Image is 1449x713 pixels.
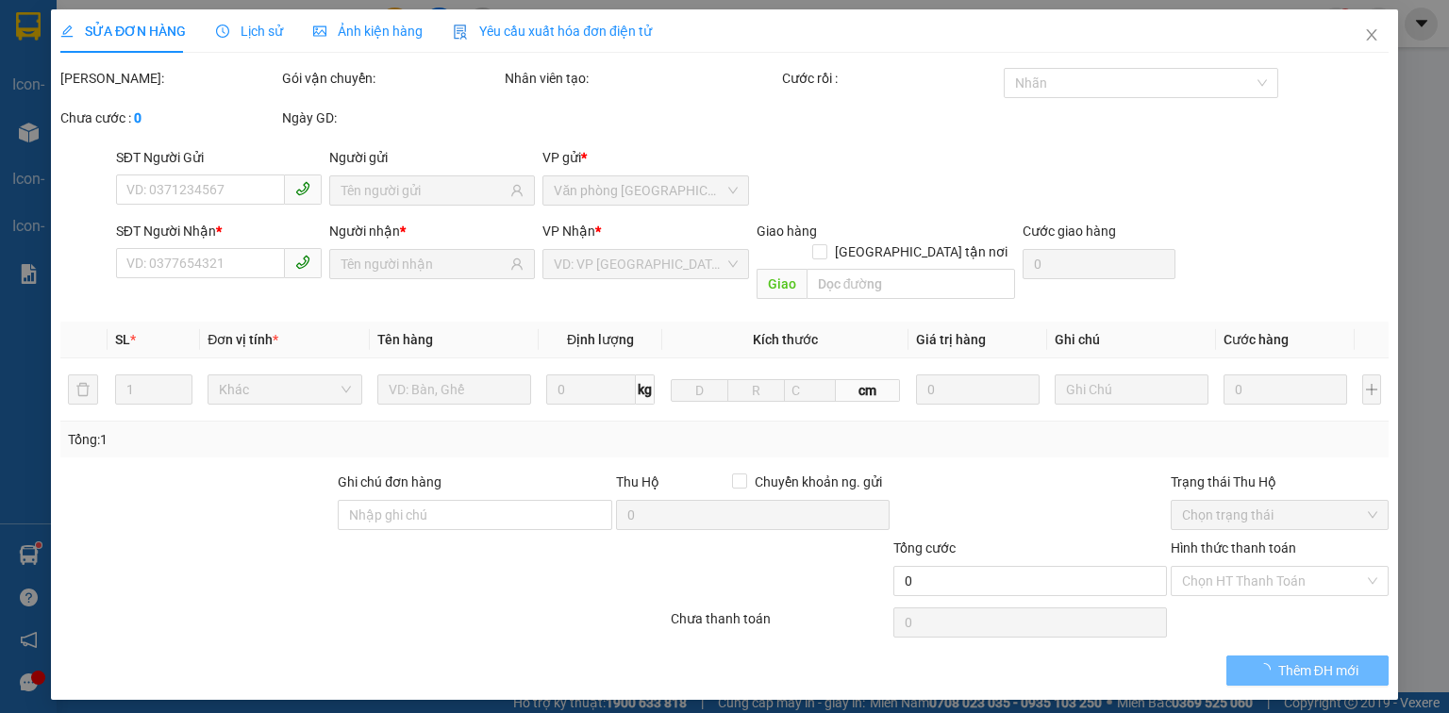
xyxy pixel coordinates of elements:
[116,221,322,241] div: SĐT Người Nhận
[1364,27,1379,42] span: close
[1345,9,1398,62] button: Close
[68,429,560,450] div: Tổng: 1
[669,608,891,641] div: Chưa thanh toán
[216,24,283,39] span: Lịch sử
[1171,540,1296,555] label: Hình thức thanh toán
[756,269,806,299] span: Giao
[453,24,652,39] span: Yêu cầu xuất hóa đơn điện tử
[68,374,98,405] button: delete
[329,147,535,168] div: Người gửi
[1023,224,1116,239] label: Cước giao hàng
[134,110,142,125] b: 0
[216,25,229,38] span: clock-circle
[782,68,1000,89] div: Cước rồi :
[376,332,432,347] span: Tên hàng
[60,68,278,89] div: [PERSON_NAME]:
[1362,374,1381,405] button: plus
[1055,374,1209,405] input: Ghi Chú
[282,108,500,128] div: Ngày GD:
[636,374,655,405] span: kg
[542,147,748,168] div: VP gửi
[338,500,611,530] input: Ghi chú đơn hàng
[60,25,74,38] span: edit
[1182,501,1377,529] span: Chọn trạng thái
[1023,249,1175,279] input: Cước giao hàng
[756,224,816,239] span: Giao hàng
[542,224,595,239] span: VP Nhận
[329,221,535,241] div: Người nhận
[1171,472,1389,492] div: Trạng thái Thu Hộ
[510,184,524,197] span: user
[376,374,531,405] input: VD: Bàn, Ghế
[338,474,441,489] label: Ghi chú đơn hàng
[282,68,500,89] div: Gói vận chuyển:
[60,108,278,128] div: Chưa cước :
[893,540,956,555] span: Tổng cước
[827,241,1015,262] span: [GEOGRAPHIC_DATA] tận nơi
[615,474,658,489] span: Thu Hộ
[341,180,507,201] input: Tên người gửi
[295,181,310,196] span: phone
[208,332,278,347] span: Đơn vị tính
[1277,660,1357,681] span: Thêm ĐH mới
[554,176,737,205] span: Văn phòng Đà Nẵng
[505,68,778,89] div: Nhân viên tạo:
[727,379,785,402] input: R
[295,255,310,270] span: phone
[453,25,468,40] img: icon
[313,25,326,38] span: picture
[1224,332,1289,347] span: Cước hàng
[671,379,728,402] input: D
[341,254,507,274] input: Tên người nhận
[1047,322,1217,358] th: Ghi chú
[60,24,186,39] span: SỬA ĐƠN HÀNG
[747,472,890,492] span: Chuyển khoản ng. gửi
[916,374,1040,405] input: 0
[567,332,634,347] span: Định lượng
[116,147,322,168] div: SĐT Người Gửi
[313,24,423,39] span: Ảnh kiện hàng
[916,332,986,347] span: Giá trị hàng
[784,379,836,402] input: C
[1226,655,1390,686] button: Thêm ĐH mới
[806,269,1015,299] input: Dọc đường
[115,332,130,347] span: SL
[1257,663,1277,676] span: loading
[753,332,818,347] span: Kích thước
[836,379,899,402] span: cm
[510,257,524,271] span: user
[219,375,351,404] span: Khác
[1224,374,1347,405] input: 0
